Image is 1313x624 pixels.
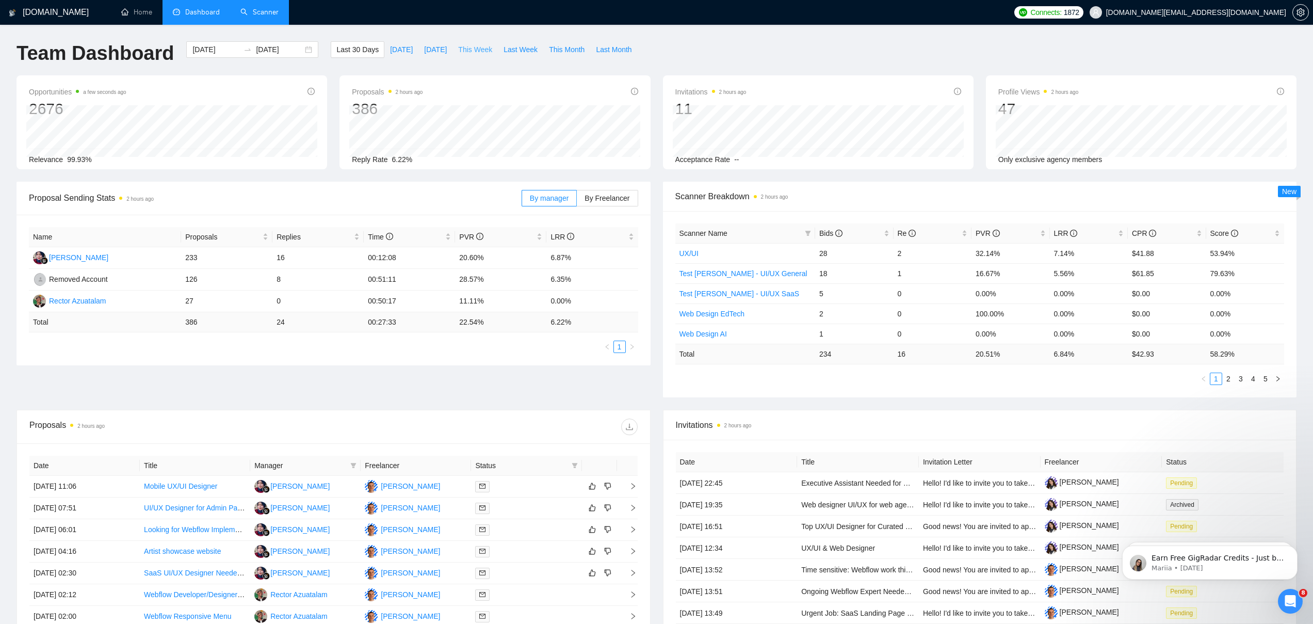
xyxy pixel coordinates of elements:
[1166,522,1201,530] a: Pending
[23,31,40,47] img: Profile image for Mariia
[1107,524,1313,596] iframe: Intercom notifications message
[1045,541,1058,554] img: c1TvrDEnT2cRyVJWuaGrBp4vblnH3gAhIHj-0WWF6XgB1-1I-LIFv2h85ylRMVt1qP
[263,572,270,580] img: gigradar-bm.png
[1166,609,1201,617] a: Pending
[270,589,328,600] div: Rector Azuatalam
[144,590,356,599] a: Webflow Developer/Designer Needed for Interactive CMS Projects
[550,233,574,241] span: LRR
[272,227,364,247] th: Replies
[546,247,638,269] td: 6.87%
[1045,478,1119,486] a: [PERSON_NAME]
[479,613,485,619] span: mail
[971,283,1050,303] td: 0.00%
[270,546,330,557] div: [PERSON_NAME]
[604,569,611,577] span: dislike
[1045,606,1058,619] img: c1HiYZJLYaSzooXHOeWCz3hTd5Ht9aZYjlyY1rp-klCMEt8U_S66z40Q882I276L5Y
[479,483,485,489] span: mail
[613,341,626,353] li: 1
[29,227,181,247] th: Name
[570,458,580,473] span: filter
[679,290,800,298] a: Test [PERSON_NAME] - UI/UX SaaS
[1206,324,1285,344] td: 0.00%
[498,41,543,58] button: Last Week
[254,612,328,620] a: RARector Azuatalam
[815,243,894,263] td: 28
[1045,543,1119,551] a: [PERSON_NAME]
[1206,243,1285,263] td: 53.94%
[1128,324,1206,344] td: $0.00
[761,194,788,200] time: 2 hours ago
[29,99,126,119] div: 2676
[392,155,413,164] span: 6.22%
[331,41,384,58] button: Last 30 Days
[49,295,106,307] div: Rector Azuatalam
[254,545,267,558] img: RH
[365,482,440,490] a: IZ[PERSON_NAME]
[386,233,393,240] span: info-circle
[365,547,440,555] a: IZ[PERSON_NAME]
[418,41,452,58] button: [DATE]
[83,89,126,95] time: a few seconds ago
[601,341,613,353] li: Previous Page
[350,462,356,469] span: filter
[1259,373,1272,385] li: 5
[1235,373,1247,385] li: 3
[602,567,614,579] button: dislike
[1045,498,1058,511] img: c1TvrDEnT2cRyVJWuaGrBp4vblnH3gAhIHj-0WWF6XgB1-1I-LIFv2h85ylRMVt1qP
[479,591,485,598] span: mail
[254,590,328,598] a: RARector Azuatalam
[336,44,379,55] span: Last 30 Days
[1299,589,1307,597] span: 8
[365,568,440,577] a: IZ[PERSON_NAME]
[144,569,339,577] a: SaaS UI/UX Designer Needed for Web & Mobile Applications
[352,155,387,164] span: Reply Rate
[586,545,598,557] button: like
[1166,521,1197,532] span: Pending
[734,155,739,164] span: --
[368,233,393,241] span: Time
[976,229,1000,237] span: PVR
[602,545,614,557] button: dislike
[675,190,1285,203] span: Scanner Breakdown
[835,230,842,237] span: info-circle
[254,525,330,533] a: RH[PERSON_NAME]
[144,482,217,490] a: Mobile UX/UI Designer
[364,312,455,332] td: 00:27:33
[1128,243,1206,263] td: $41.88
[1149,230,1156,237] span: info-circle
[589,504,596,512] span: like
[894,303,972,324] td: 0
[1050,243,1128,263] td: 7.14%
[424,44,447,55] span: [DATE]
[586,567,598,579] button: like
[998,86,1079,98] span: Profile Views
[272,291,364,312] td: 0
[254,567,267,580] img: RH
[365,567,378,580] img: IZ
[1050,303,1128,324] td: 0.00%
[1092,9,1099,16] span: user
[1231,230,1238,237] span: info-circle
[614,341,625,353] a: 1
[1045,521,1119,530] a: [PERSON_NAME]
[971,324,1050,344] td: 0.00%
[121,8,152,17] a: homeHome
[815,283,894,303] td: 5
[1064,7,1079,18] span: 1872
[1210,373,1222,385] a: 1
[244,45,252,54] span: to
[254,568,330,577] a: RH[PERSON_NAME]
[1210,373,1222,385] li: 1
[1272,373,1284,385] button: right
[476,233,483,240] span: info-circle
[602,523,614,536] button: dislike
[604,482,611,490] span: dislike
[1128,263,1206,283] td: $61.85
[33,253,108,261] a: RH[PERSON_NAME]
[459,233,483,241] span: PVR
[270,481,330,492] div: [PERSON_NAME]
[33,251,46,264] img: RH
[1201,376,1207,382] span: left
[1206,283,1285,303] td: 0.00%
[1277,88,1284,95] span: info-circle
